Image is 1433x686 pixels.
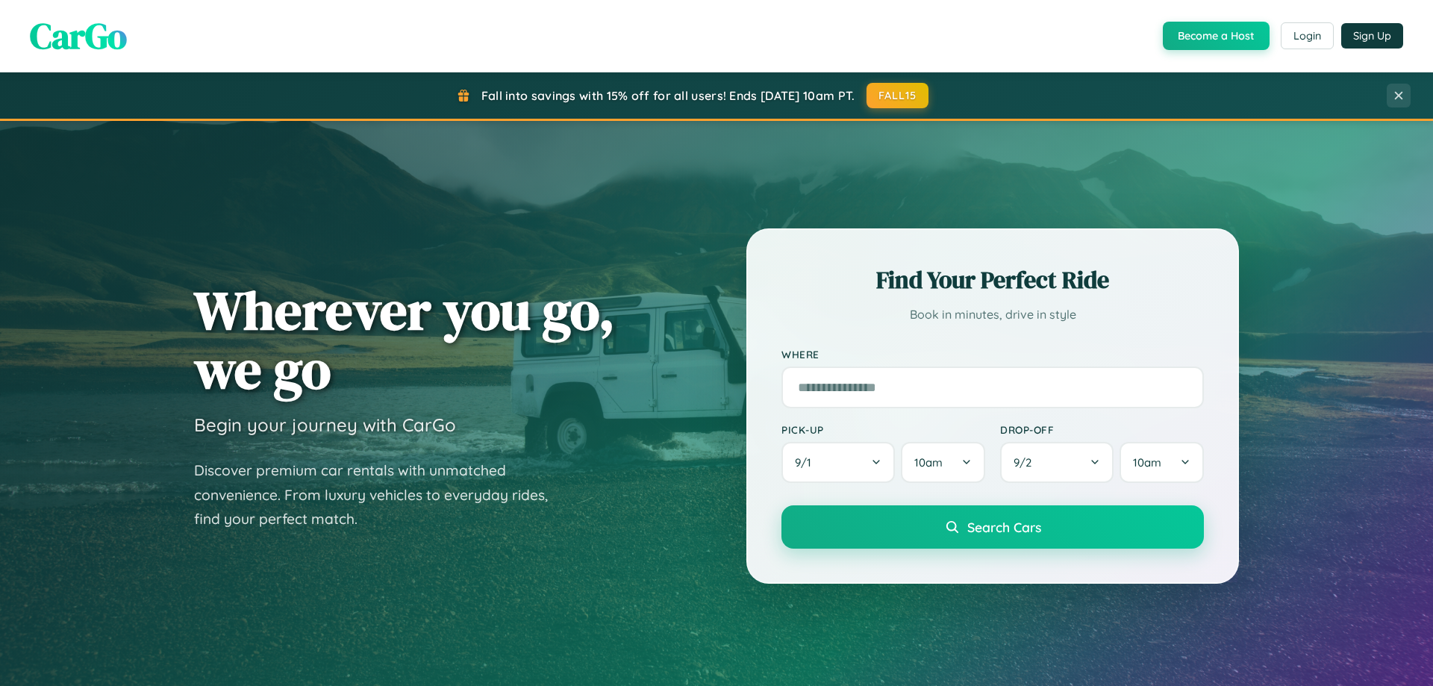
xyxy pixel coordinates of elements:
[781,304,1204,325] p: Book in minutes, drive in style
[1000,442,1114,483] button: 9/2
[194,414,456,436] h3: Begin your journey with CarGo
[781,348,1204,361] label: Where
[1341,23,1403,49] button: Sign Up
[867,83,929,108] button: FALL15
[781,423,985,436] label: Pick-up
[481,88,855,103] span: Fall into savings with 15% off for all users! Ends [DATE] 10am PT.
[901,442,985,483] button: 10am
[1163,22,1270,50] button: Become a Host
[1120,442,1204,483] button: 10am
[781,442,895,483] button: 9/1
[1014,455,1039,470] span: 9 / 2
[194,281,615,399] h1: Wherever you go, we go
[795,455,819,470] span: 9 / 1
[967,519,1041,535] span: Search Cars
[781,505,1204,549] button: Search Cars
[1000,423,1204,436] label: Drop-off
[914,455,943,470] span: 10am
[194,458,567,531] p: Discover premium car rentals with unmatched convenience. From luxury vehicles to everyday rides, ...
[1133,455,1161,470] span: 10am
[781,264,1204,296] h2: Find Your Perfect Ride
[1281,22,1334,49] button: Login
[30,11,127,60] span: CarGo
